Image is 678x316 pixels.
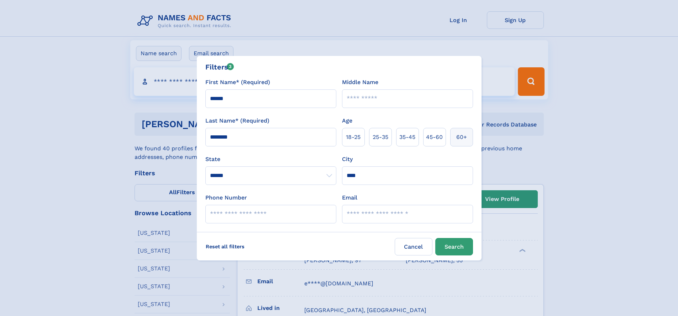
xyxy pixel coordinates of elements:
[342,78,378,87] label: Middle Name
[205,116,269,125] label: Last Name* (Required)
[373,133,388,141] span: 25‑35
[426,133,443,141] span: 45‑60
[205,155,336,164] label: State
[205,78,270,87] label: First Name* (Required)
[342,193,357,202] label: Email
[346,133,361,141] span: 18‑25
[399,133,415,141] span: 35‑45
[342,155,353,164] label: City
[201,238,249,255] label: Reset all filters
[342,116,352,125] label: Age
[205,62,234,72] div: Filters
[205,193,247,202] label: Phone Number
[456,133,467,141] span: 60+
[395,238,432,255] label: Cancel
[435,238,473,255] button: Search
